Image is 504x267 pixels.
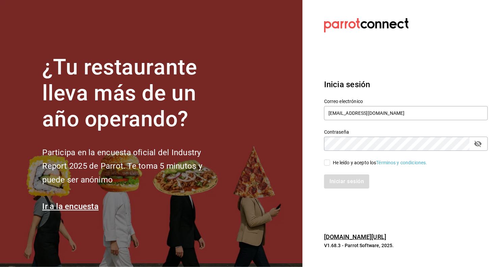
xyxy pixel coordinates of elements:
input: Ingresa tu correo electrónico [324,106,488,120]
label: Contraseña [324,130,488,135]
div: He leído y acepto los [333,159,427,166]
h2: Participa en la encuesta oficial del Industry Report 2025 de Parrot. Te toma 5 minutos y puede se... [42,146,224,187]
a: [DOMAIN_NAME][URL] [324,233,386,240]
label: Correo electrónico [324,99,488,104]
a: Términos y condiciones. [376,160,427,165]
button: passwordField [472,138,484,149]
p: V1.68.3 - Parrot Software, 2025. [324,242,488,249]
a: Ir a la encuesta [42,202,99,211]
h1: ¿Tu restaurante lleva más de un año operando? [42,55,224,132]
h3: Inicia sesión [324,78,488,91]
